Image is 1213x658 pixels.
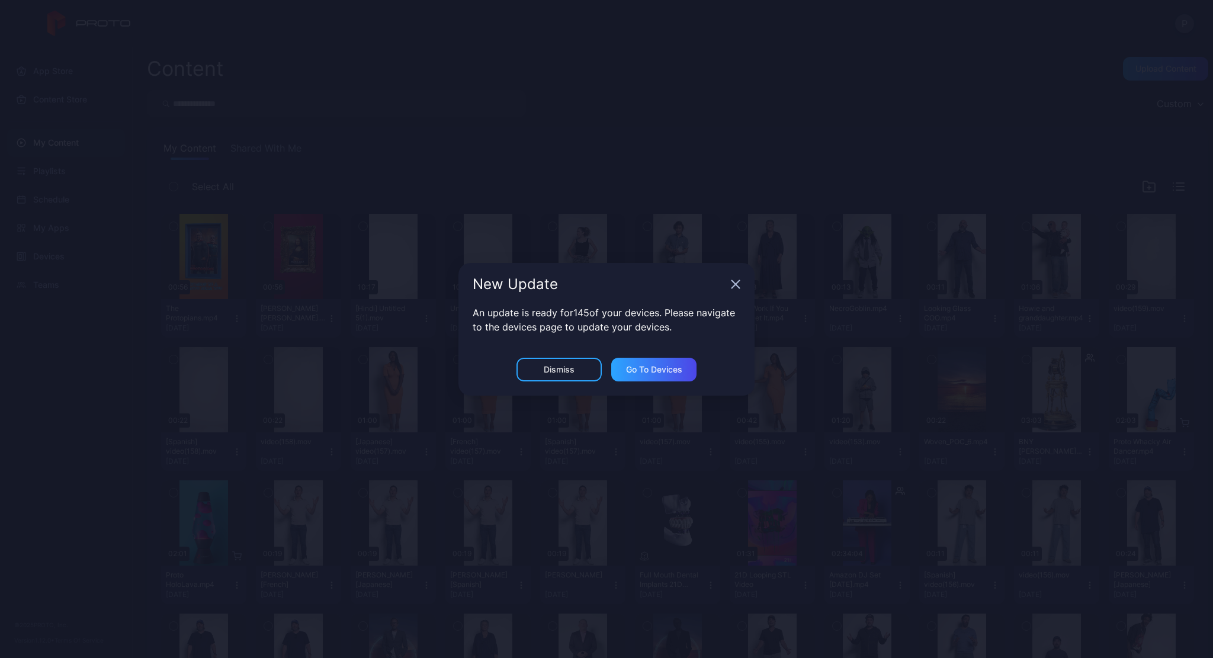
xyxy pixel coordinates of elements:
p: An update is ready for 145 of your devices. Please navigate to the devices page to update your de... [473,306,740,334]
div: Go to devices [626,365,682,374]
div: Dismiss [544,365,575,374]
button: Go to devices [611,358,697,381]
div: New Update [473,277,726,291]
button: Dismiss [516,358,602,381]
